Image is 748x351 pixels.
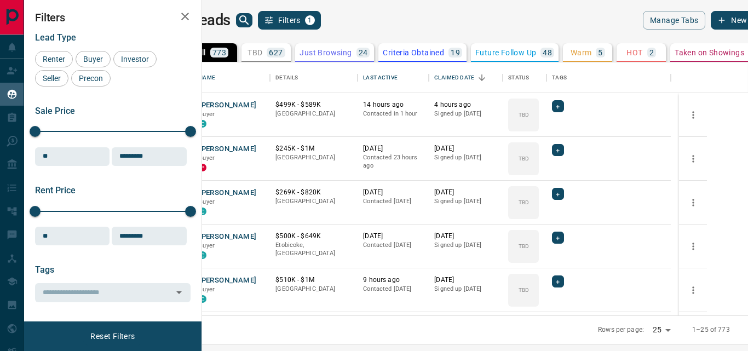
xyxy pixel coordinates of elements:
button: Manage Tabs [643,11,705,30]
button: [PERSON_NAME] [199,100,256,111]
button: more [685,238,701,255]
div: Precon [71,70,111,87]
div: condos.ca [199,120,206,128]
p: [DATE] [434,188,497,197]
button: more [685,194,701,211]
span: + [556,101,560,112]
p: 9 hours ago [363,275,423,285]
div: Details [270,62,358,93]
p: [DATE] [363,232,423,241]
span: Buyer [199,111,215,118]
p: HOT [626,49,642,56]
span: Sale Price [35,106,75,116]
span: + [556,188,560,199]
p: [DATE] [363,144,423,153]
p: $510K - $1M [275,275,352,285]
span: 1 [306,16,314,24]
span: Buyer [199,198,215,205]
p: TBD [519,154,529,163]
p: $245K - $1M [275,144,352,153]
p: 1–25 of 773 [692,325,729,335]
p: Signed up [DATE] [434,197,497,206]
div: Last Active [363,62,397,93]
p: 627 [269,49,283,56]
p: Signed up [DATE] [434,153,497,162]
p: Etobicoke, [GEOGRAPHIC_DATA] [275,241,352,258]
div: Tags [546,62,671,93]
p: Rows per page: [598,325,644,335]
div: + [552,100,563,112]
p: 2 [649,49,654,56]
p: Warm [571,49,592,56]
p: 24 [359,49,368,56]
p: TBD [519,286,529,294]
button: Reset Filters [83,327,142,346]
button: [PERSON_NAME] [199,275,256,286]
p: Criteria Obtained [383,49,444,56]
span: + [556,232,560,243]
p: [DATE] [434,232,497,241]
p: $500K - $649K [275,232,352,241]
p: [GEOGRAPHIC_DATA] [275,110,352,118]
span: Buyer [79,55,107,64]
div: + [552,232,563,244]
p: Contacted [DATE] [363,197,423,206]
p: 5 [598,49,602,56]
button: [PERSON_NAME] [199,232,256,242]
span: Renter [39,55,69,64]
div: property.ca [199,164,206,171]
p: Signed up [DATE] [434,285,497,294]
div: condos.ca [199,295,206,303]
p: [DATE] [434,275,497,285]
button: Open [171,285,187,300]
span: Seller [39,74,65,83]
p: Contacted in 1 hour [363,110,423,118]
p: [DATE] [363,188,423,197]
button: [PERSON_NAME] [199,144,256,154]
div: Tags [552,62,567,93]
span: Tags [35,264,54,275]
span: Buyer [199,242,215,249]
div: Name [193,62,270,93]
button: more [685,107,701,123]
div: + [552,188,563,200]
p: Signed up [DATE] [434,110,497,118]
div: Seller [35,70,68,87]
p: Contacted 23 hours ago [363,153,423,170]
div: Claimed Date [429,62,503,93]
p: Contacted [DATE] [363,285,423,294]
p: 773 [212,49,226,56]
button: more [685,151,701,167]
span: Lead Type [35,32,76,43]
p: Signed up [DATE] [434,241,497,250]
p: $269K - $820K [275,188,352,197]
button: Filters1 [258,11,321,30]
p: TBD [248,49,262,56]
div: Claimed Date [434,62,474,93]
span: Precon [75,74,107,83]
div: condos.ca [199,208,206,215]
span: + [556,145,560,156]
span: Buyer [199,286,215,293]
p: 4 hours ago [434,100,497,110]
p: TBD [519,111,529,119]
span: Buyer [199,154,215,162]
p: $499K - $589K [275,100,352,110]
span: Opportunity Type [35,321,102,332]
p: TBD [519,198,529,206]
div: Last Active [358,62,429,93]
div: Name [199,62,215,93]
div: Investor [113,51,157,67]
p: [GEOGRAPHIC_DATA] [275,197,352,206]
button: more [685,282,701,298]
button: search button [236,13,252,27]
button: [PERSON_NAME] [199,188,256,198]
span: Rent Price [35,185,76,195]
p: Contacted [DATE] [363,241,423,250]
p: [DATE] [434,144,497,153]
div: Buyer [76,51,111,67]
p: Future Follow Up [475,49,536,56]
div: Status [508,62,529,93]
div: + [552,144,563,156]
span: + [556,276,560,287]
